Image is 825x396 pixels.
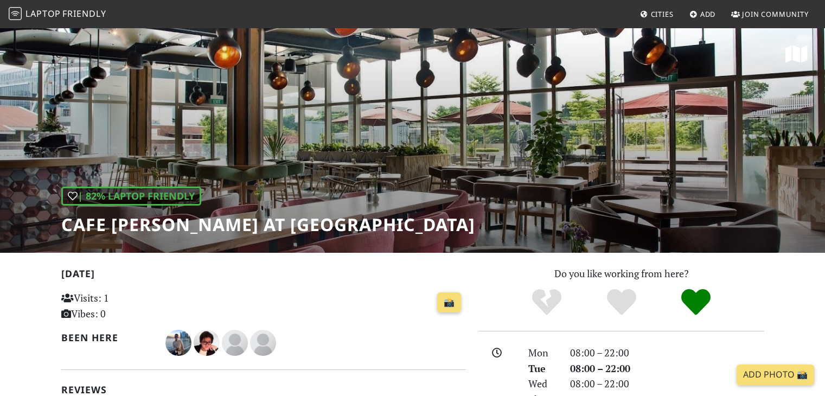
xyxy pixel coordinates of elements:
[61,187,201,206] div: | 82% Laptop Friendly
[564,345,771,361] div: 08:00 – 22:00
[61,384,466,395] h2: Reviews
[727,4,813,24] a: Join Community
[9,5,106,24] a: LaptopFriendly LaptopFriendly
[742,9,809,19] span: Join Community
[437,292,461,313] a: 📸
[250,335,276,348] span: Isabelle Ng
[658,288,733,317] div: Definitely!
[165,330,191,356] img: 3221-james.jpg
[194,335,222,348] span: Albert Soerjonoto
[9,7,22,20] img: LaptopFriendly
[479,266,764,282] p: Do you like working from here?
[564,376,771,392] div: 08:00 – 22:00
[165,335,194,348] span: James Wong
[25,8,61,20] span: Laptop
[700,9,716,19] span: Add
[61,332,153,343] h2: Been here
[222,330,248,356] img: blank-535327c66bd565773addf3077783bbfce4b00ec00e9fd257753287c682c7fa38.png
[651,9,674,19] span: Cities
[522,361,563,376] div: Tue
[61,214,475,235] h1: Cafe [PERSON_NAME] at [GEOGRAPHIC_DATA]
[737,365,814,385] a: Add Photo 📸
[522,345,563,361] div: Mon
[509,288,584,317] div: No
[250,330,276,356] img: blank-535327c66bd565773addf3077783bbfce4b00ec00e9fd257753287c682c7fa38.png
[636,4,678,24] a: Cities
[685,4,720,24] a: Add
[222,335,250,348] span: Max T
[194,330,220,356] img: 2075-albert.jpg
[61,290,188,322] p: Visits: 1 Vibes: 0
[61,268,466,284] h2: [DATE]
[62,8,106,20] span: Friendly
[584,288,659,317] div: Yes
[522,376,563,392] div: Wed
[564,361,771,376] div: 08:00 – 22:00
